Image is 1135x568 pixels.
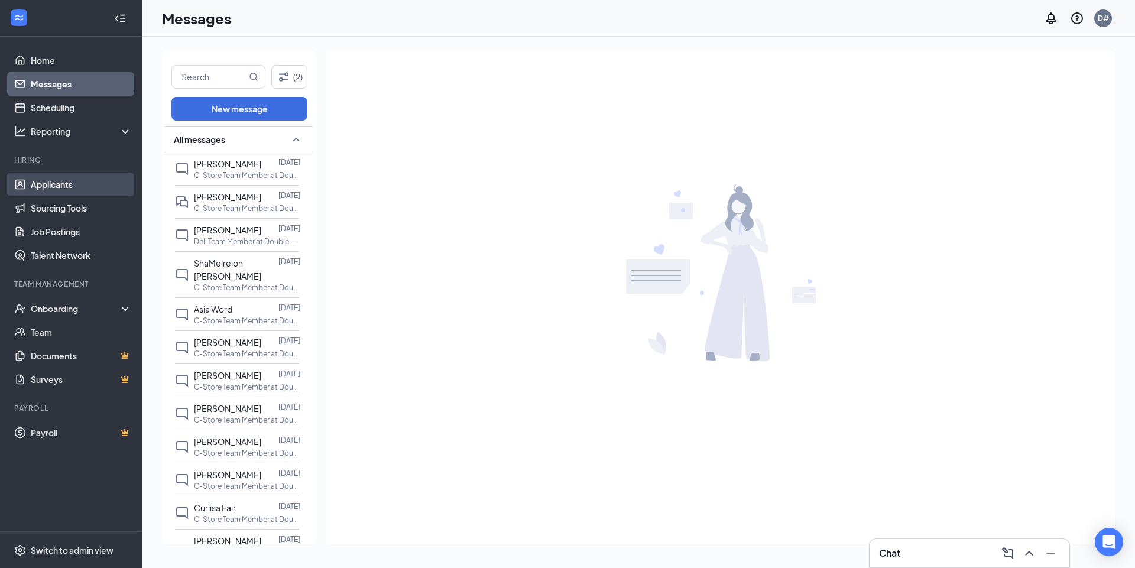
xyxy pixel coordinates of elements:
a: Team [31,320,132,344]
p: [DATE] [278,369,300,379]
p: C-Store Team Member at Double Quick 102 [194,349,300,359]
a: Applicants [31,173,132,196]
p: [DATE] [278,257,300,267]
p: C-Store Team Member at Double Quick 102 [194,170,300,180]
div: Onboarding [31,303,122,314]
a: Messages [31,72,132,96]
p: C-Store Team Member at Double Quick 102 [194,481,300,491]
svg: Notifications [1044,11,1058,25]
span: Asia Word [194,304,232,314]
a: SurveysCrown [31,368,132,391]
a: Home [31,48,132,72]
svg: ChatInactive [175,228,189,242]
svg: ChatInactive [175,340,189,355]
p: [DATE] [278,468,300,478]
p: [DATE] [278,157,300,167]
svg: ChatInactive [175,268,189,282]
div: Open Intercom Messenger [1095,528,1123,556]
p: C-Store Team Member at Double Quick 102 [194,382,300,392]
svg: UserCheck [14,303,26,314]
span: ShaMelreion [PERSON_NAME] [194,258,261,281]
svg: ChatInactive [175,374,189,388]
p: [DATE] [278,223,300,233]
svg: WorkstreamLogo [13,12,25,24]
h3: Chat [879,547,900,560]
span: [PERSON_NAME] [194,192,261,202]
div: Reporting [31,125,132,137]
p: [DATE] [278,190,300,200]
p: [DATE] [278,402,300,412]
button: Minimize [1041,544,1060,563]
button: New message [171,97,307,121]
p: [DATE] [278,336,300,346]
div: D# [1098,13,1109,23]
a: Scheduling [31,96,132,119]
svg: Minimize [1043,546,1058,560]
p: C-Store Team Member at Double Quick 102 [194,316,300,326]
div: Payroll [14,403,129,413]
a: Talent Network [31,244,132,267]
svg: ChatInactive [175,407,189,421]
svg: SmallChevronUp [289,132,303,147]
span: [PERSON_NAME] [194,370,261,381]
p: C-Store Team Member at Double Quick 102 [194,283,300,293]
span: [PERSON_NAME] [194,469,261,480]
button: Filter (2) [271,65,307,89]
div: Team Management [14,279,129,289]
p: Deli Team Member at Double Quick 102 [194,236,300,246]
p: C-Store Team Member at Double Quick 102 [194,514,300,524]
p: C-Store Team Member at Double Quick 102 [194,203,300,213]
button: ChevronUp [1020,544,1039,563]
span: [PERSON_NAME] [194,225,261,235]
svg: QuestionInfo [1070,11,1084,25]
span: [PERSON_NAME] [194,436,261,447]
svg: ChevronUp [1022,546,1036,560]
svg: ComposeMessage [1001,546,1015,560]
p: [DATE] [278,303,300,313]
div: Hiring [14,155,129,165]
svg: ChatInactive [175,506,189,520]
span: [PERSON_NAME][US_STATE] III [194,535,261,559]
span: All messages [174,134,225,145]
p: [DATE] [278,534,300,544]
span: [PERSON_NAME] [194,158,261,169]
a: PayrollCrown [31,421,132,444]
p: [DATE] [278,435,300,445]
input: Search [172,66,247,88]
svg: ChatInactive [175,440,189,454]
a: Job Postings [31,220,132,244]
svg: Settings [14,544,26,556]
svg: Analysis [14,125,26,137]
div: Switch to admin view [31,544,113,556]
svg: Collapse [114,12,126,24]
svg: DoubleChat [175,195,189,209]
span: Curlisa Fair [194,502,236,513]
span: [PERSON_NAME] [194,403,261,414]
p: [DATE] [278,501,300,511]
svg: Filter [277,70,291,84]
svg: ChatInactive [175,162,189,176]
svg: ChatInactive [175,307,189,322]
p: C-Store Team Member at Double Quick 102 [194,415,300,425]
span: [PERSON_NAME] [194,337,261,348]
svg: ChatInactive [175,473,189,487]
h1: Messages [162,8,231,28]
a: Sourcing Tools [31,196,132,220]
svg: MagnifyingGlass [249,72,258,82]
a: DocumentsCrown [31,344,132,368]
p: C-Store Team Member at Double Quick 102 [194,448,300,458]
button: ComposeMessage [998,544,1017,563]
